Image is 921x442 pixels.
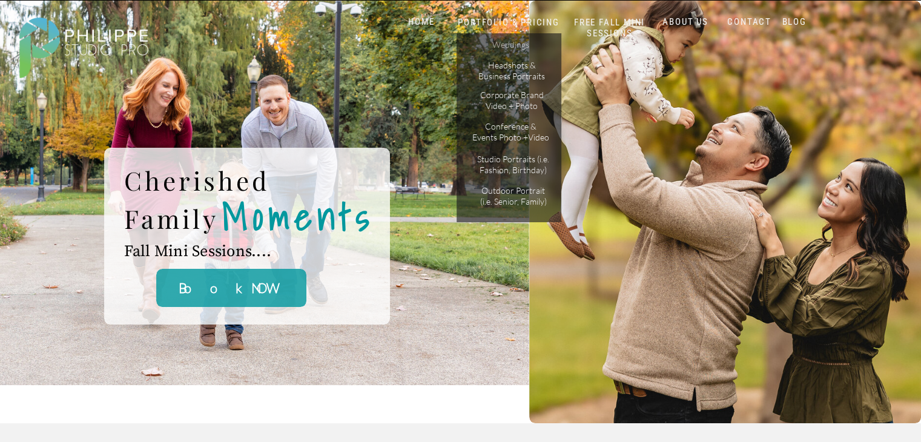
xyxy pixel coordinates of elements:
[179,280,283,296] b: Book NOW
[472,154,554,175] a: Studio Portraits (i.e. Fashion, Birthday)
[475,185,552,206] a: Outdoor Portrait (i.e. Senior, Family)
[105,276,357,300] a: Book NOW
[124,162,306,237] h2: Cherished Family
[472,121,550,142] a: Conference & Events Photo +Video
[478,90,546,111] a: Corporate Brand Video + Photo
[124,242,348,295] p: Fall Mini Sessions....
[478,60,546,81] a: Headshots & Business Portraits
[396,16,447,28] a: HOME
[455,17,563,28] a: PORTFOLIO & PRICING
[477,39,545,52] a: Weddings
[660,16,711,28] a: ABOUT US
[222,186,375,246] b: Moments
[725,16,774,28] a: CONTACT
[779,16,810,28] a: BLOG
[560,17,660,39] a: FREE FALL MINI SESSIONS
